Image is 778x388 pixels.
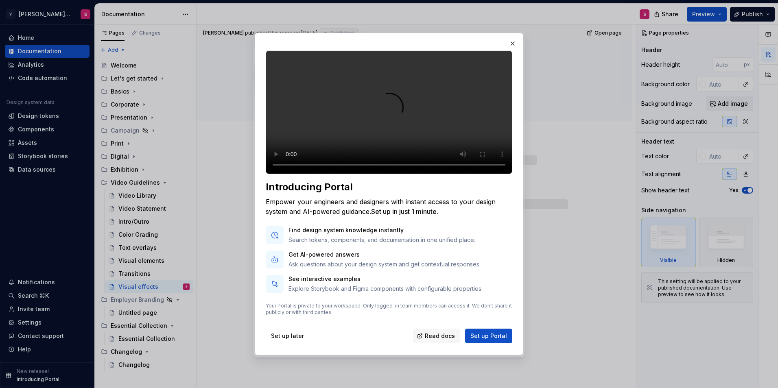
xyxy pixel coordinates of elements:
span: Set up in just 1 minute. [371,207,438,216]
p: Find design system knowledge instantly [288,226,475,234]
p: Get AI-powered answers [288,251,481,259]
div: Introducing Portal [266,181,512,194]
p: See interactive examples [288,275,483,283]
p: Explore Storybook and Figma components with configurable properties. [288,285,483,293]
p: Your Portal is private to your workspace. Only logged-in team members can access it. We don't sha... [266,303,512,316]
span: Read docs [425,332,455,340]
a: Read docs [413,329,460,343]
span: Set up Portal [470,332,507,340]
button: Set up later [266,329,309,343]
p: Ask questions about your design system and get contextual responses. [288,260,481,268]
span: Set up later [271,332,304,340]
div: Empower your engineers and designers with instant access to your design system and AI-powered gui... [266,197,512,216]
button: Set up Portal [465,329,512,343]
p: Search tokens, components, and documentation in one unified place. [288,236,475,244]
